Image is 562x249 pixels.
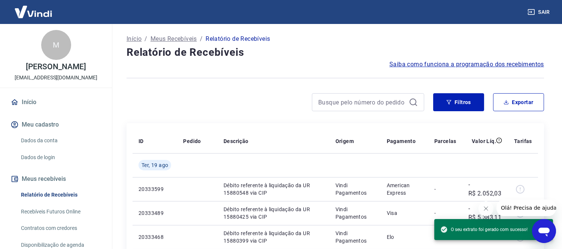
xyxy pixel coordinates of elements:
p: / [200,34,203,43]
p: Tarifas [514,137,532,145]
button: Meus recebíveis [9,171,103,187]
h4: Relatório de Recebíveis [127,45,544,60]
p: ID [139,137,144,145]
a: Início [127,34,142,43]
p: Vindi Pagamentos [335,206,375,221]
button: Exportar [493,93,544,111]
button: Filtros [433,93,484,111]
p: Débito referente à liquidação da UR 15880548 via CIP [224,182,323,197]
a: Meus Recebíveis [151,34,197,43]
p: Elo [387,233,422,241]
img: Vindi [9,0,58,23]
p: Débito referente à liquidação da UR 15880425 via CIP [224,206,323,221]
p: Débito referente à liquidação da UR 15880399 via CIP [224,230,323,245]
p: Vindi Pagamentos [335,230,375,245]
a: Recebíveis Futuros Online [18,204,103,219]
p: - [434,185,456,193]
span: O seu extrato foi gerado com sucesso! [440,226,528,233]
p: Descrição [224,137,249,145]
p: Relatório de Recebíveis [206,34,270,43]
p: [PERSON_NAME] [26,63,86,71]
button: Sair [526,5,553,19]
input: Busque pelo número do pedido [318,97,406,108]
iframe: Mensagem da empresa [496,200,556,216]
iframe: Botão para abrir a janela de mensagens [532,219,556,243]
a: Dados da conta [18,133,103,148]
div: M [41,30,71,60]
p: 20333599 [139,185,171,193]
p: - [434,209,456,217]
p: 20333468 [139,233,171,241]
p: Vindi Pagamentos [335,182,375,197]
p: Parcelas [434,137,456,145]
p: Valor Líq. [472,137,496,145]
p: Origem [335,137,354,145]
a: Contratos com credores [18,221,103,236]
iframe: Fechar mensagem [479,201,493,216]
a: Relatório de Recebíveis [18,187,103,203]
p: 20333489 [139,209,171,217]
p: [EMAIL_ADDRESS][DOMAIN_NAME] [15,74,97,82]
p: -R$ 5.383,11 [468,204,502,222]
p: Pagamento [387,137,416,145]
span: Olá! Precisa de ajuda? [4,5,63,11]
a: Saiba como funciona a programação dos recebimentos [389,60,544,69]
a: Início [9,94,103,110]
p: Pedido [183,137,201,145]
p: American Express [387,182,422,197]
p: -R$ 2.052,03 [468,180,502,198]
p: / [145,34,147,43]
button: Meu cadastro [9,116,103,133]
p: Visa [387,209,422,217]
span: Ter, 19 ago [142,161,168,169]
a: Dados de login [18,150,103,165]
